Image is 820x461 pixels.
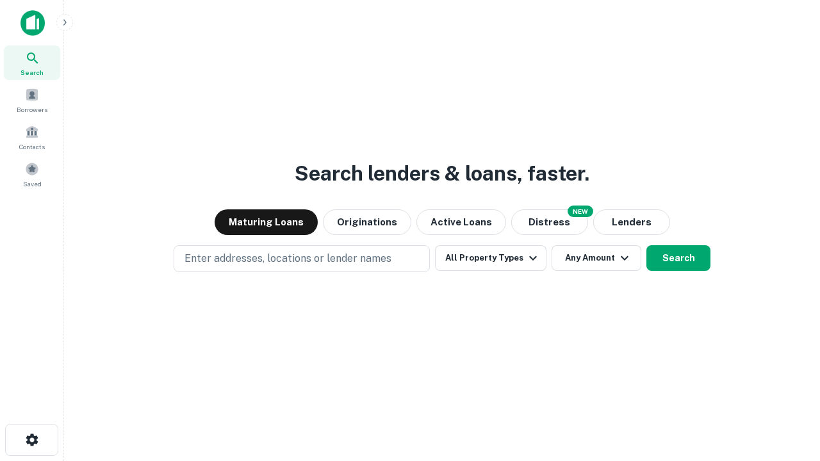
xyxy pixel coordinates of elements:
[4,120,60,154] a: Contacts
[17,104,47,115] span: Borrowers
[4,45,60,80] a: Search
[174,245,430,272] button: Enter addresses, locations or lender names
[756,359,820,420] iframe: Chat Widget
[4,83,60,117] a: Borrowers
[215,209,318,235] button: Maturing Loans
[4,157,60,191] a: Saved
[593,209,670,235] button: Lenders
[435,245,546,271] button: All Property Types
[323,209,411,235] button: Originations
[184,251,391,266] p: Enter addresses, locations or lender names
[19,142,45,152] span: Contacts
[416,209,506,235] button: Active Loans
[20,67,44,77] span: Search
[295,158,589,189] h3: Search lenders & loans, faster.
[20,10,45,36] img: capitalize-icon.png
[23,179,42,189] span: Saved
[568,206,593,217] div: NEW
[552,245,641,271] button: Any Amount
[511,209,588,235] button: Search distressed loans with lien and other non-mortgage details.
[646,245,710,271] button: Search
